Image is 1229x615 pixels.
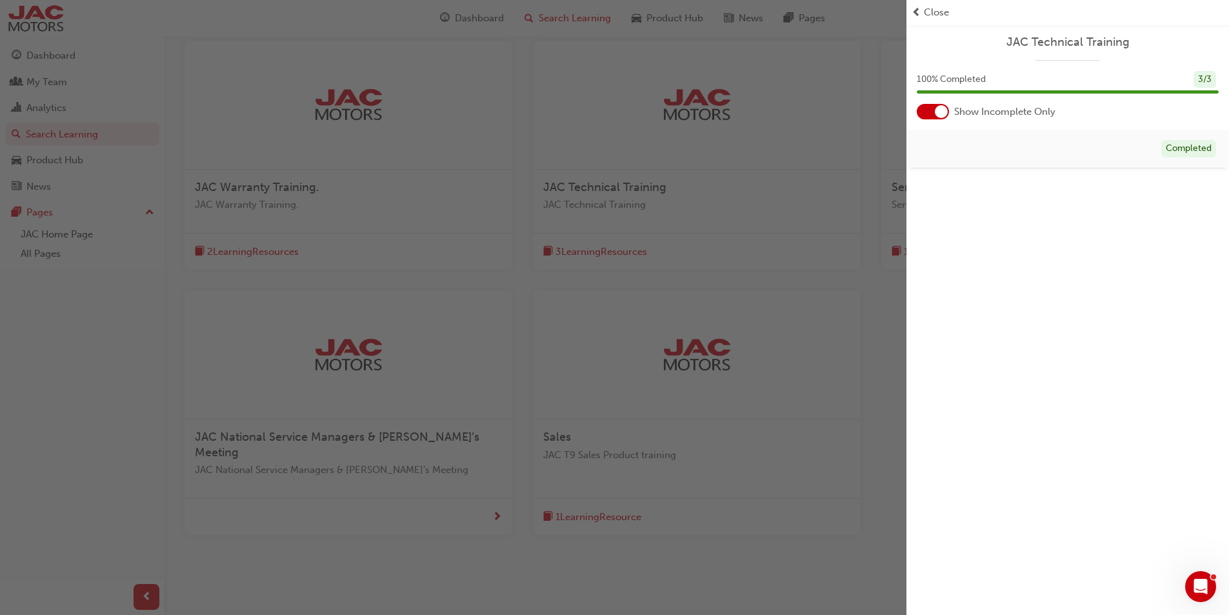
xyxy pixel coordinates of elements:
[917,35,1219,50] a: JAC Technical Training
[954,105,1055,119] span: Show Incomplete Only
[1185,571,1216,602] iframe: Intercom live chat
[917,72,986,87] span: 100 % Completed
[1161,140,1216,157] div: Completed
[912,5,921,20] span: prev-icon
[1194,71,1216,88] div: 3 / 3
[912,5,1224,20] button: prev-iconClose
[924,5,949,20] span: Close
